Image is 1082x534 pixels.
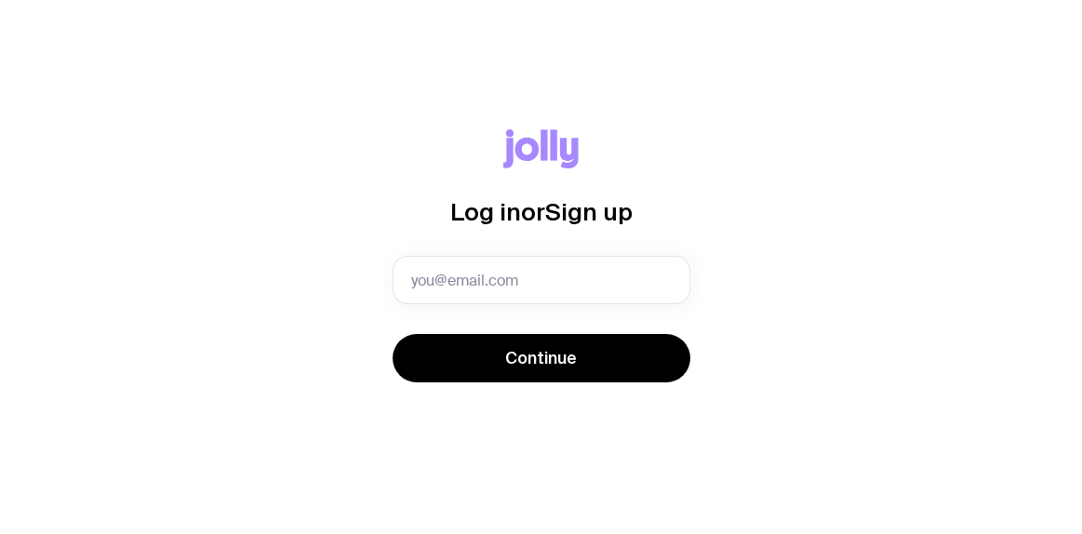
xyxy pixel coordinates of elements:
span: or [521,198,545,225]
span: Sign up [545,198,633,225]
input: you@email.com [393,256,690,304]
button: Continue [393,334,690,382]
span: Log in [450,198,521,225]
span: Continue [505,347,577,369]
